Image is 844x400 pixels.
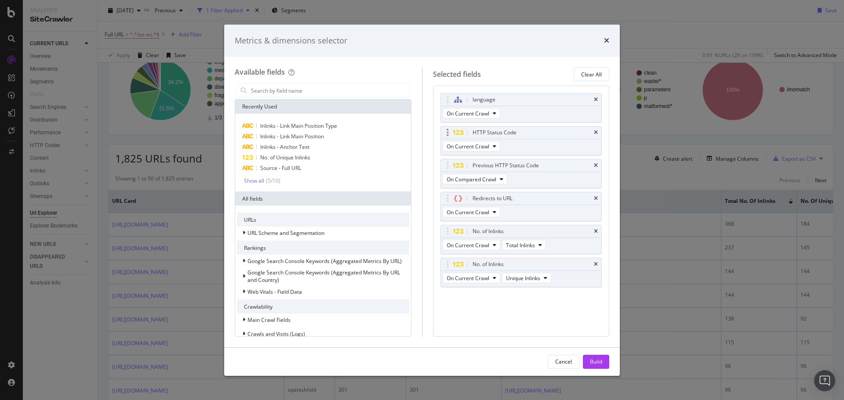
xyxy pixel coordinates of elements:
[473,194,513,203] div: Redirects to URL
[502,240,546,250] button: Total Inlinks
[260,154,310,161] span: No. of Unique Inlinks
[440,225,602,254] div: No. of InlinkstimesOn Current CrawlTotal Inlinks
[260,122,337,130] span: Inlinks - Link Main Position Type
[260,133,324,140] span: Inlinks - Link Main Position
[237,241,409,255] div: Rankings
[443,108,500,119] button: On Current Crawl
[473,260,504,269] div: No. of Inlinks
[447,274,489,282] span: On Current Crawl
[594,229,598,234] div: times
[447,110,489,117] span: On Current Crawl
[235,100,411,114] div: Recently Used
[440,258,602,287] div: No. of InlinkstimesOn Current CrawlUnique Inlinks
[440,126,602,155] div: HTTP Status CodetimesOn Current Crawl
[247,257,402,265] span: Google Search Console Keywords (Aggregated Metrics By URL)
[604,35,609,47] div: times
[247,229,324,237] span: URL Scheme and Segmentation
[594,130,598,135] div: times
[581,71,602,78] div: Clear All
[443,273,500,283] button: On Current Crawl
[447,176,496,183] span: On Compared Crawl
[574,67,609,81] button: Clear All
[594,196,598,201] div: times
[594,163,598,168] div: times
[235,191,411,205] div: All fields
[247,269,400,284] span: Google Search Console Keywords (Aggregated Metrics By URL and Country)
[447,241,489,249] span: On Current Crawl
[440,192,602,221] div: Redirects to URLtimesOn Current Crawl
[247,330,305,338] span: Crawls and Visits (Logs)
[235,67,285,77] div: Available fields
[443,174,507,184] button: On Compared Crawl
[440,159,602,188] div: Previous HTTP Status CodetimesOn Compared Crawl
[814,370,835,391] div: Open Intercom Messenger
[237,299,409,314] div: Crawlability
[440,93,602,123] div: languagetimesOn Current Crawl
[224,25,620,376] div: modal
[473,128,517,137] div: HTTP Status Code
[443,207,500,217] button: On Current Crawl
[583,355,609,369] button: Build
[506,241,535,249] span: Total Inlinks
[443,141,500,151] button: On Current Crawl
[590,358,602,365] div: Build
[594,97,598,102] div: times
[244,178,264,184] div: Show all
[443,240,500,250] button: On Current Crawl
[237,213,409,227] div: URLs
[264,177,280,184] div: ( 5 / 10 )
[433,69,481,79] div: Selected fields
[548,355,579,369] button: Cancel
[473,227,504,236] div: No. of Inlinks
[594,262,598,267] div: times
[235,35,347,47] div: Metrics & dimensions selector
[473,161,539,170] div: Previous HTTP Status Code
[502,273,551,283] button: Unique Inlinks
[506,274,540,282] span: Unique Inlinks
[473,95,495,104] div: language
[247,288,302,295] span: Web Vitals - Field Data
[447,143,489,150] span: On Current Crawl
[250,84,409,97] input: Search by field name
[447,209,489,216] span: On Current Crawl
[260,143,309,151] span: Inlinks - Anchor Text
[555,358,572,365] div: Cancel
[260,164,301,172] span: Source - Full URL
[247,316,291,324] span: Main Crawl Fields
